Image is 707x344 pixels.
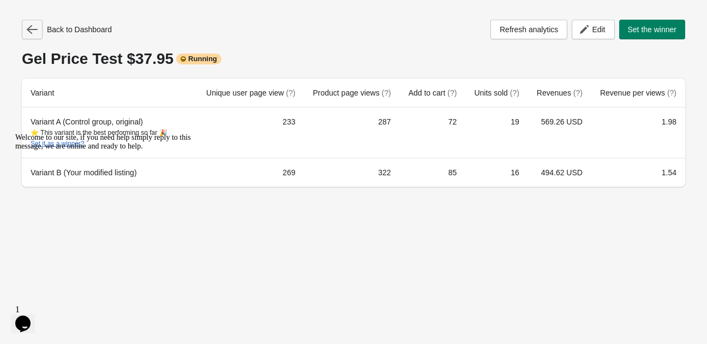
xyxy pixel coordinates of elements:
td: 287 [304,108,399,158]
span: Add to cart [409,88,457,97]
span: Product page views [313,88,391,97]
td: 19 [465,108,528,158]
div: Gel Price Test $37.95 [22,50,685,68]
td: 569.26 USD [528,108,591,158]
span: Units sold [474,88,519,97]
td: 72 [400,108,466,158]
button: Edit [572,20,614,39]
span: (?) [667,88,676,97]
td: 1.54 [591,158,685,187]
div: ⭐ This variant is the best performing so far 🎉 [31,127,189,149]
span: (?) [573,88,583,97]
span: Unique user page view [206,88,295,97]
td: 269 [197,158,304,187]
span: Edit [592,25,605,34]
button: Refresh analytics [490,20,567,39]
iframe: chat widget [11,129,207,295]
button: Set the winner [619,20,686,39]
td: 1.98 [591,108,685,158]
span: Refresh analytics [500,25,558,34]
td: 233 [197,108,304,158]
iframe: chat widget [11,300,46,333]
div: Running [176,54,221,64]
span: (?) [286,88,295,97]
td: 494.62 USD [528,158,591,187]
td: 16 [465,158,528,187]
th: Variant [22,79,197,108]
td: 322 [304,158,399,187]
div: Variant A (Control group, original) [31,116,189,149]
span: (?) [510,88,519,97]
span: Set the winner [628,25,677,34]
span: Revenue per views [600,88,676,97]
td: 85 [400,158,466,187]
span: (?) [447,88,457,97]
span: Welcome to our site, if you need help simply reply to this message, we are online and ready to help. [4,4,180,21]
div: Welcome to our site, if you need help simply reply to this message, we are online and ready to help. [4,4,201,22]
span: Revenues [537,88,583,97]
div: Back to Dashboard [22,20,112,39]
span: (?) [382,88,391,97]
